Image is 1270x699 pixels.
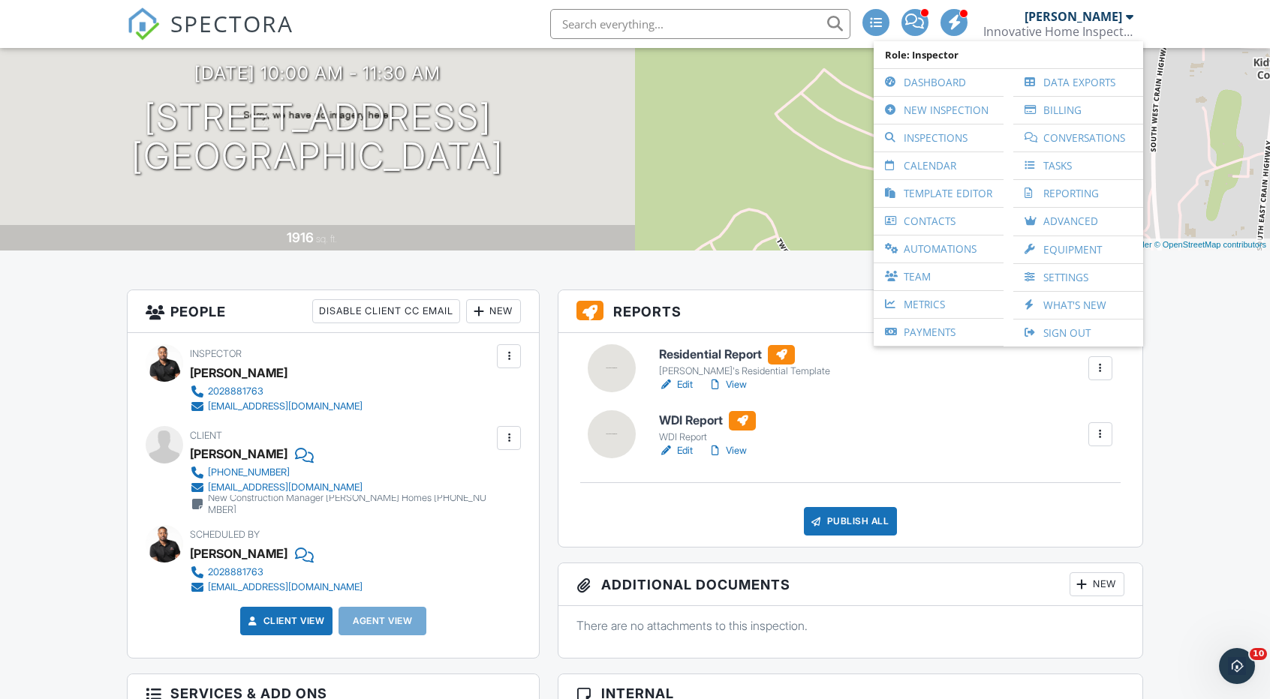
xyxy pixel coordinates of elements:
a: Conversations [1021,124,1136,151]
a: [PHONE_NUMBER] [190,465,493,480]
a: Template Editor [881,180,996,207]
a: Team [881,263,996,290]
a: Settings [1021,264,1136,291]
div: | [1081,238,1270,251]
a: Dashboard [881,69,996,96]
a: [EMAIL_ADDRESS][DOMAIN_NAME] [190,580,363,595]
h3: Additional Documents [558,563,1142,606]
h3: Reports [558,290,1142,333]
img: The Best Home Inspection Software - Spectora [127,7,160,40]
div: New Construction Manager [PERSON_NAME] Homes [PHONE_NUMBER] [208,492,493,516]
a: Edit [659,443,693,458]
p: There are no attachments to this inspection. [576,617,1124,634]
span: SPECTORA [170,7,293,39]
a: What's New [1021,292,1136,319]
a: [EMAIL_ADDRESS][DOMAIN_NAME] [190,399,363,414]
h3: [DATE] 10:00 am - 11:30 am [194,63,441,83]
div: Innovative Home Inspections [983,24,1133,39]
h1: [STREET_ADDRESS] [GEOGRAPHIC_DATA] [131,97,504,177]
a: Edit [659,377,693,392]
div: [PERSON_NAME] [190,542,287,565]
input: Search everything... [550,9,850,39]
a: Client View [245,613,325,628]
div: WDI Report [659,431,756,443]
div: [PERSON_NAME] [1025,9,1122,24]
a: SPECTORA [127,20,293,52]
span: Inspector [190,348,242,359]
span: 10 [1250,648,1267,660]
a: 2028881763 [190,384,363,399]
a: Automations [881,235,996,262]
a: Residential Report [PERSON_NAME]'s Residential Template [659,345,830,378]
h3: People [128,290,539,333]
a: Inspections [881,124,996,151]
a: Payments [881,319,996,346]
div: [EMAIL_ADDRESS][DOMAIN_NAME] [208,481,363,493]
div: [PHONE_NUMBER] [208,466,290,478]
span: Client [190,430,222,441]
span: sq. ft. [316,233,337,244]
div: New [466,299,521,323]
a: Billing [1021,97,1136,124]
span: Scheduled By [190,529,260,540]
a: © OpenStreetMap contributors [1154,240,1266,249]
a: View [708,377,747,392]
span: Role: Inspector [881,41,1136,68]
div: [EMAIL_ADDRESS][DOMAIN_NAME] [208,400,363,412]
h6: Residential Report [659,345,830,364]
a: WDI Report WDI Report [659,411,756,444]
a: Data Exports [1021,69,1136,96]
a: [EMAIL_ADDRESS][DOMAIN_NAME] [190,480,493,495]
a: Reporting [1021,180,1136,207]
div: 1916 [287,229,314,245]
div: Disable Client CC Email [312,299,460,323]
h6: WDI Report [659,411,756,430]
a: View [708,443,747,458]
a: Sign Out [1021,319,1136,346]
div: [EMAIL_ADDRESS][DOMAIN_NAME] [208,581,363,593]
a: New Inspection [881,97,996,124]
a: 2028881763 [190,565,363,580]
div: Publish All [804,507,898,535]
a: Contacts [881,208,996,235]
div: 2028881763 [208,385,263,397]
a: Equipment [1021,236,1136,263]
a: Metrics [881,291,996,318]
a: Tasks [1021,152,1136,179]
a: Calendar [881,152,996,179]
iframe: Intercom live chat [1219,648,1255,684]
div: 2028881763 [208,566,263,578]
div: [PERSON_NAME]'s Residential Template [659,365,830,377]
div: [PERSON_NAME] [190,361,287,384]
div: [PERSON_NAME] [190,442,287,465]
div: New [1070,572,1124,596]
a: Advanced [1021,208,1136,235]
